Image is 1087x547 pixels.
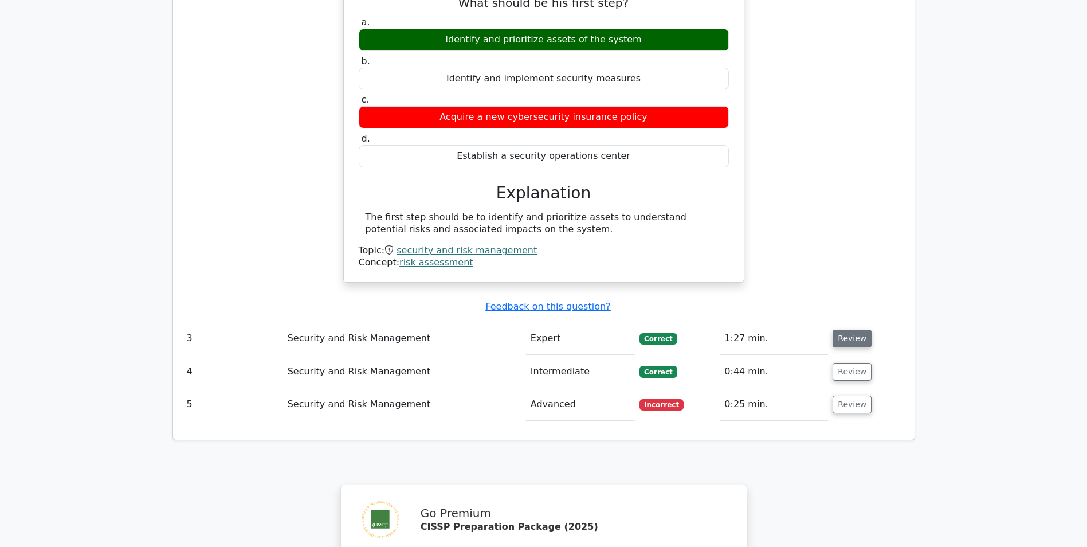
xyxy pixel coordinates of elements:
[639,333,677,345] span: Correct
[182,388,283,421] td: 5
[283,388,526,421] td: Security and Risk Management
[362,133,370,144] span: d.
[833,396,872,413] button: Review
[833,330,872,347] button: Review
[526,355,635,388] td: Intermediate
[639,366,677,377] span: Correct
[359,68,729,90] div: Identify and implement security measures
[359,29,729,51] div: Identify and prioritize assets of the system
[366,183,722,203] h3: Explanation
[283,322,526,355] td: Security and Risk Management
[639,399,684,411] span: Incorrect
[362,17,370,28] span: a.
[283,355,526,388] td: Security and Risk Management
[359,145,729,167] div: Establish a security operations center
[362,56,370,67] span: b.
[359,257,729,269] div: Concept:
[833,363,872,381] button: Review
[362,94,370,105] span: c.
[397,245,537,256] a: security and risk management
[485,301,610,312] a: Feedback on this question?
[720,355,828,388] td: 0:44 min.
[720,388,828,421] td: 0:25 min.
[359,106,729,128] div: Acquire a new cybersecurity insurance policy
[182,355,283,388] td: 4
[720,322,828,355] td: 1:27 min.
[526,322,635,355] td: Expert
[399,257,473,268] a: risk assessment
[359,245,729,257] div: Topic:
[182,322,283,355] td: 3
[526,388,635,421] td: Advanced
[366,212,722,236] div: The first step should be to identify and prioritize assets to understand potential risks and asso...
